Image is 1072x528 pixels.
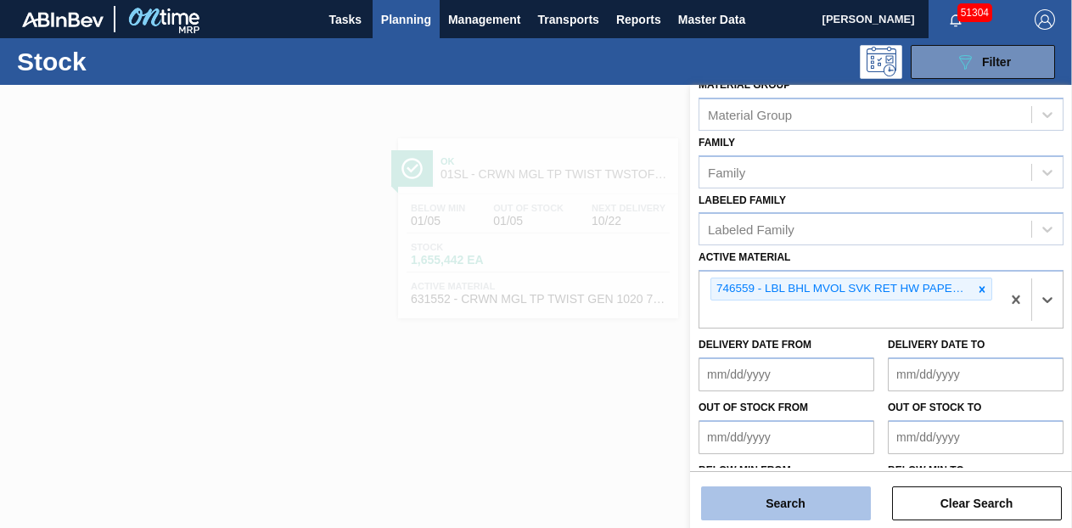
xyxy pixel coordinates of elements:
img: TNhmsLtSVTkK8tSr43FrP2fwEKptu5GPRR3wAAAABJRU5ErkJggg== [22,12,104,27]
div: Material Group [708,107,792,121]
label: Below Min from [699,464,791,476]
img: Logout [1035,9,1055,30]
label: Out of Stock from [699,402,808,413]
label: Family [699,137,735,149]
div: Programming: no user selected [860,45,902,79]
div: 746559 - LBL BHL MVOL SVK RET HW PAPER 0518 #3 4. [711,278,973,300]
label: Below Min to [888,464,964,476]
label: Delivery Date to [888,339,985,351]
label: Out of Stock to [888,402,981,413]
div: Family [708,165,745,179]
div: Labeled Family [708,222,794,237]
h1: Stock [17,52,251,71]
span: Transports [538,9,599,30]
span: 51304 [957,3,992,22]
span: Reports [616,9,661,30]
input: mm/dd/yyyy [888,357,1064,391]
label: Active Material [699,251,790,263]
input: mm/dd/yyyy [888,420,1064,454]
label: Labeled Family [699,194,786,206]
span: Tasks [327,9,364,30]
span: Filter [982,55,1011,69]
span: Management [448,9,521,30]
label: Delivery Date from [699,339,811,351]
label: Material Group [699,79,790,91]
input: mm/dd/yyyy [699,357,874,391]
button: Filter [911,45,1055,79]
span: Master Data [678,9,745,30]
button: Notifications [929,8,983,31]
input: mm/dd/yyyy [699,420,874,454]
span: Planning [381,9,431,30]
